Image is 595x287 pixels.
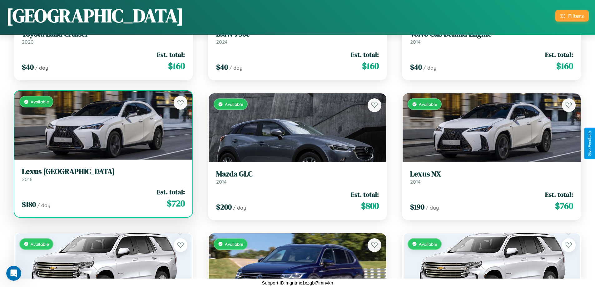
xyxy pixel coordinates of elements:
a: Lexus [GEOGRAPHIC_DATA]2016 [22,167,185,182]
span: Est. total: [351,50,379,59]
div: Filters [568,12,584,19]
span: 2014 [216,179,227,185]
span: 2016 [22,176,32,182]
span: $ 180 [22,199,36,210]
span: $ 190 [410,202,424,212]
span: Est. total: [157,187,185,196]
h3: Volvo Cab Behind Engine [410,30,573,39]
span: / day [37,202,50,208]
span: $ 160 [168,60,185,72]
h3: Mazda GLC [216,170,379,179]
iframe: Intercom live chat [6,266,21,281]
span: / day [423,65,436,71]
a: Toyota Land Cruiser2020 [22,30,185,45]
span: $ 720 [167,197,185,210]
span: / day [35,65,48,71]
span: $ 40 [216,62,228,72]
span: / day [229,65,242,71]
span: Available [419,101,437,107]
span: $ 800 [361,200,379,212]
span: $ 200 [216,202,232,212]
span: $ 40 [22,62,34,72]
a: Volvo Cab Behind Engine2014 [410,30,573,45]
h1: [GEOGRAPHIC_DATA] [6,3,184,28]
span: Available [419,241,437,247]
span: $ 160 [362,60,379,72]
span: $ 160 [556,60,573,72]
a: Lexus NX2014 [410,170,573,185]
div: Give Feedback [588,131,592,156]
span: Est. total: [545,50,573,59]
span: / day [233,205,246,211]
span: Est. total: [351,190,379,199]
span: 2014 [410,39,421,45]
a: BMW 750e2024 [216,30,379,45]
span: 2024 [216,39,228,45]
span: / day [426,205,439,211]
p: Support ID: mgntmc1xzgbi7lmnvkn [262,279,333,287]
a: Mazda GLC2014 [216,170,379,185]
span: Available [31,241,49,247]
h3: Lexus NX [410,170,573,179]
button: Filters [555,10,589,22]
span: Available [225,101,243,107]
span: Available [225,241,243,247]
span: Est. total: [545,190,573,199]
span: 2014 [410,179,421,185]
span: $ 760 [555,200,573,212]
span: $ 40 [410,62,422,72]
span: Est. total: [157,50,185,59]
h3: Lexus [GEOGRAPHIC_DATA] [22,167,185,176]
span: 2020 [22,39,34,45]
span: Available [31,99,49,104]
